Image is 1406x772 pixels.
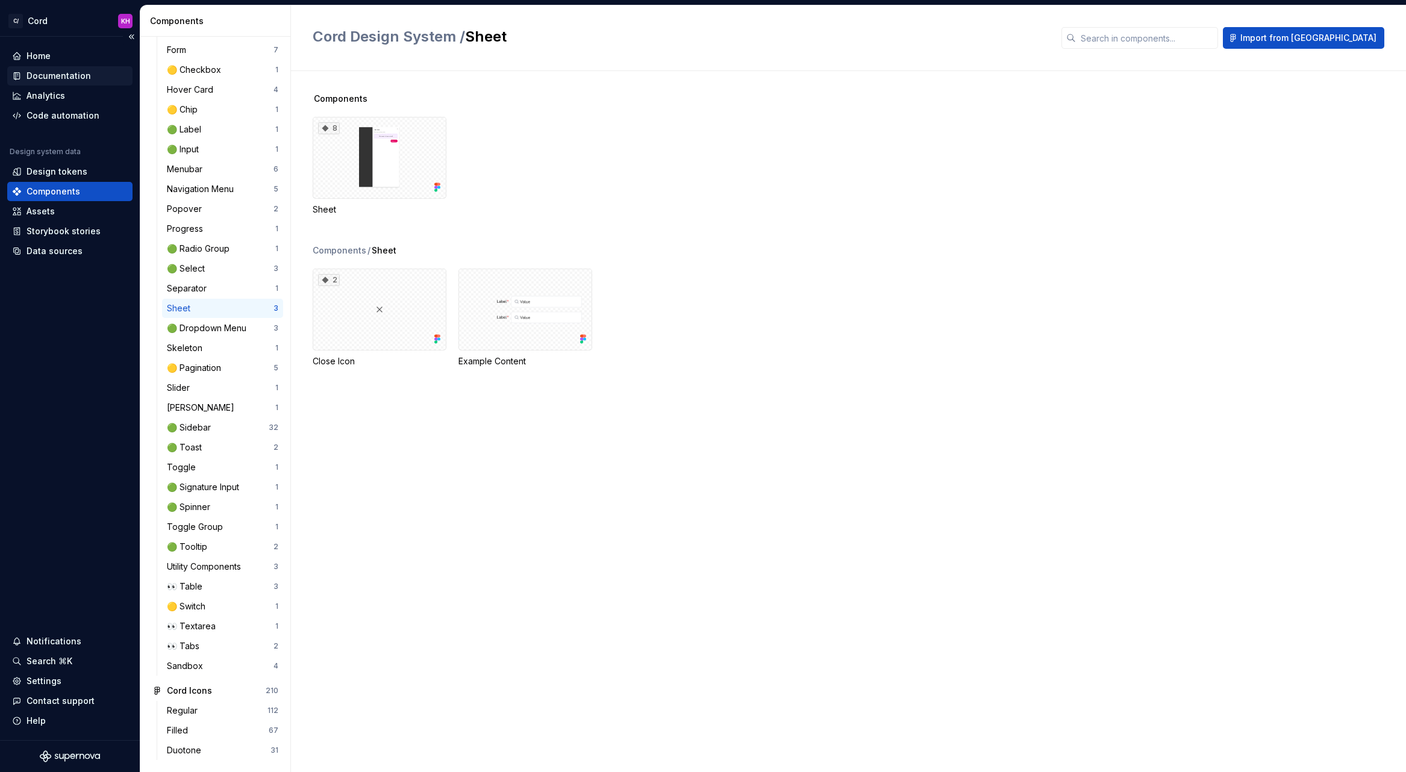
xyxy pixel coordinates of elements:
div: 1 [275,343,278,353]
div: Regular [167,705,202,717]
div: 4 [273,85,278,95]
div: Duotone [167,744,206,756]
div: Storybook stories [27,225,101,237]
div: Cord Icons [167,685,212,697]
a: Navigation Menu5 [162,179,283,199]
span: Components [314,93,367,105]
div: Contact support [27,695,95,707]
svg: Supernova Logo [40,750,100,762]
div: Sheet [313,204,446,216]
a: Data sources [7,241,133,261]
div: 🟢 Sidebar [167,422,216,434]
a: Hover Card4 [162,80,283,99]
div: 👀 Textarea [167,620,220,632]
button: Notifications [7,632,133,651]
a: Regular112 [162,701,283,720]
div: Form [167,44,191,56]
div: 🟢 Radio Group [167,243,234,255]
a: 🟢 Spinner1 [162,497,283,517]
a: Popover2 [162,199,283,219]
a: 🟢 Toast2 [162,438,283,457]
a: 🟢 Input1 [162,140,283,159]
div: Components [313,244,366,257]
div: 🟡 Switch [167,600,210,612]
a: 🟢 Signature Input1 [162,478,283,497]
span: Sheet [372,244,396,257]
div: KH [121,16,130,26]
button: Collapse sidebar [123,28,140,45]
div: 3 [273,264,278,273]
button: C/CordKH [2,8,137,34]
div: Popover [167,203,207,215]
div: 1 [275,621,278,631]
div: 3 [273,304,278,313]
a: Utility Components3 [162,557,283,576]
a: Sheet3 [162,299,283,318]
a: Separator1 [162,279,283,298]
a: Form7 [162,40,283,60]
div: Notifications [27,635,81,647]
div: Help [27,715,46,727]
div: 3 [273,323,278,333]
div: 🟡 Chip [167,104,202,116]
a: 👀 Table3 [162,577,283,596]
div: 3 [273,562,278,571]
a: 🟢 Tooltip2 [162,537,283,556]
div: 1 [275,522,278,532]
div: 2 [273,204,278,214]
div: Slider [167,382,195,394]
div: Toggle Group [167,521,228,533]
a: Design tokens [7,162,133,181]
a: 🟢 Label1 [162,120,283,139]
div: Sheet [167,302,195,314]
a: Assets [7,202,133,221]
div: Documentation [27,70,91,82]
div: Search ⌘K [27,655,72,667]
div: Example Content [458,355,592,367]
div: Progress [167,223,208,235]
a: Toggle Group1 [162,517,283,537]
div: Settings [27,675,61,687]
a: 🟡 Pagination5 [162,358,283,378]
div: 1 [275,244,278,254]
div: 🟢 Toast [167,441,207,453]
a: 🟢 Radio Group1 [162,239,283,258]
a: Slider1 [162,378,283,397]
div: 32 [269,423,278,432]
div: Design system data [10,147,81,157]
a: 🟢 Select3 [162,259,283,278]
div: 🟢 Signature Input [167,481,244,493]
a: Toggle1 [162,458,283,477]
div: 🟡 Pagination [167,362,226,374]
div: 🟡 Checkbox [167,64,226,76]
a: Home [7,46,133,66]
span: Cord Design System / [313,28,465,45]
a: Skeleton1 [162,338,283,358]
a: Menubar6 [162,160,283,179]
div: Example Content [458,269,592,367]
button: Help [7,711,133,730]
div: Design tokens [27,166,87,178]
div: 210 [266,686,278,696]
div: 6 [273,164,278,174]
div: Navigation Menu [167,183,239,195]
a: Documentation [7,66,133,86]
a: Settings [7,671,133,691]
div: Utility Components [167,561,246,573]
span: / [367,244,370,257]
a: [PERSON_NAME]1 [162,398,283,417]
div: 1 [275,224,278,234]
div: Assets [27,205,55,217]
div: 🟢 Tooltip [167,541,212,553]
div: 5 [273,184,278,194]
div: 112 [267,706,278,715]
div: 1 [275,65,278,75]
div: 7 [273,45,278,55]
div: 1 [275,125,278,134]
div: 1 [275,602,278,611]
div: Hover Card [167,84,218,96]
a: 🟢 Sidebar32 [162,418,283,437]
div: 1 [275,284,278,293]
a: Progress1 [162,219,283,238]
